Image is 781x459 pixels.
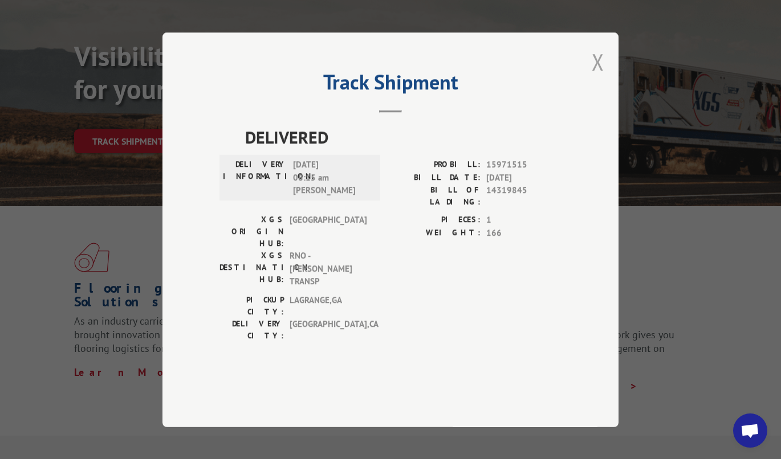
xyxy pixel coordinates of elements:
label: DELIVERY CITY: [219,317,284,341]
label: PIECES: [391,214,481,227]
span: [DATE] 08:15 am [PERSON_NAME] [293,158,370,197]
label: XGS DESTINATION HUB: [219,249,284,288]
button: Close modal [592,47,604,77]
span: 1 [486,214,562,227]
span: [GEOGRAPHIC_DATA] [290,214,367,249]
label: WEIGHT: [391,226,481,239]
h2: Track Shipment [219,74,562,96]
span: [GEOGRAPHIC_DATA] , CA [290,317,367,341]
label: PROBILL: [391,158,481,171]
span: 166 [486,226,562,239]
div: Open chat [733,413,767,448]
label: DELIVERY INFORMATION: [223,158,287,197]
span: 14319845 [486,184,562,208]
span: 15971515 [486,158,562,171]
span: RNO - [PERSON_NAME] TRANSP [290,249,367,288]
span: [DATE] [486,171,562,184]
label: PICKUP CITY: [219,293,284,317]
span: DELIVERED [245,124,562,150]
span: LAGRANGE , GA [290,293,367,317]
label: BILL OF LADING: [391,184,481,208]
label: XGS ORIGIN HUB: [219,214,284,249]
label: BILL DATE: [391,171,481,184]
